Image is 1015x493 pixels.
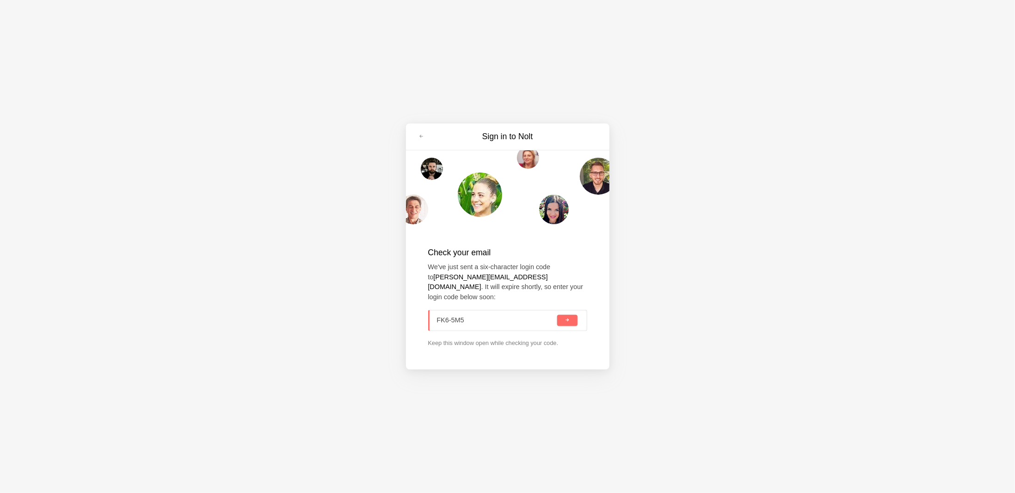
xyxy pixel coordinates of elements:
[430,131,585,142] h3: Sign in to Nolt
[428,273,548,291] strong: [PERSON_NAME][EMAIL_ADDRESS][DOMAIN_NAME]
[428,246,587,259] h2: Check your email
[428,262,587,302] p: We've just sent a six-character login code to . It will expire shortly, so enter your login code ...
[428,339,587,347] p: Keep this window open while checking your code.
[437,310,556,331] input: XXX-XXX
